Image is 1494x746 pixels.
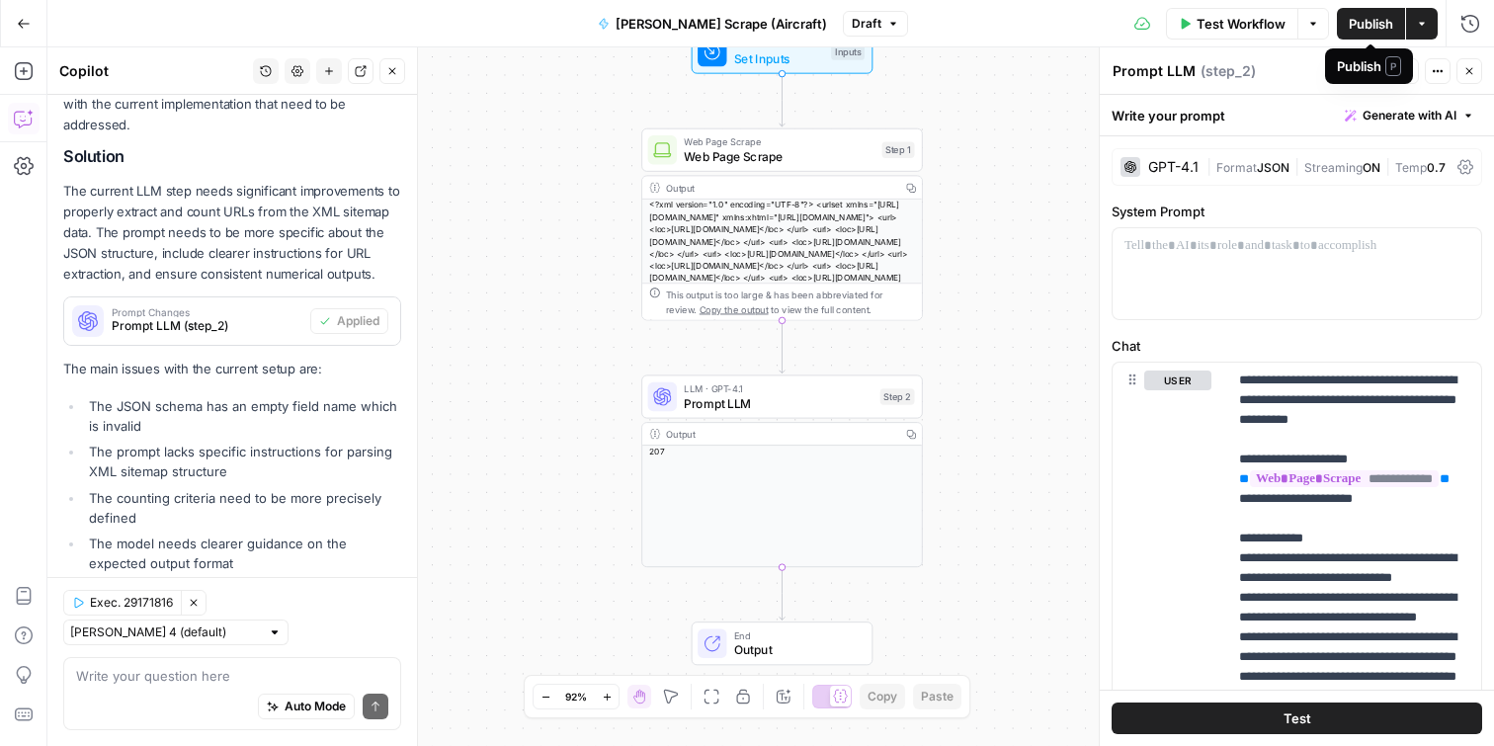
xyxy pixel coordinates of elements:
span: Web Page Scrape [684,134,874,149]
span: ( step_2 ) [1201,61,1256,81]
div: Copilot [59,61,247,81]
span: End [734,628,858,643]
span: Draft [852,15,881,33]
p: The main issues with the current setup are: [63,359,401,379]
div: <?xml version="1.0" encoding="UTF-8"?> <urlset xmlns="[URL][DOMAIN_NAME]" xmlns:xhtml="[URL][DOMA... [642,199,922,321]
div: Inputs [831,43,865,60]
button: Test Workflow [1166,8,1297,40]
div: Output [666,427,894,442]
span: Copy the output [700,303,769,314]
button: user [1144,371,1211,390]
button: Exec. 29171816 [63,590,181,616]
span: [PERSON_NAME] Scrape (Aircraft) [616,14,827,34]
p: The current LLM step needs significant improvements to properly extract and count URLs from the X... [63,181,401,286]
label: System Prompt [1112,202,1482,221]
span: Test [1284,708,1311,728]
button: Applied [310,308,388,334]
span: Test Workflow [1197,14,1286,34]
div: WorkflowSet InputsInputs [641,31,923,74]
span: ON [1363,160,1380,175]
div: Web Page ScrapeWeb Page ScrapeStep 1Output<?xml version="1.0" encoding="UTF-8"?> <urlset xmlns="[... [641,128,923,321]
div: This output is too large & has been abbreviated for review. to view the full content. [666,287,915,315]
button: Copy [860,684,905,709]
span: | [1206,156,1216,176]
textarea: Prompt LLM [1113,61,1196,81]
span: Paste [921,688,954,705]
div: 207 [642,446,922,457]
button: Generate with AI [1337,103,1482,128]
g: Edge from start to step_1 [780,74,786,126]
div: Write your prompt [1100,95,1494,135]
span: Publish [1349,14,1393,34]
span: Prompt LLM [684,394,872,412]
div: Output [666,180,894,195]
button: Publish [1337,8,1405,40]
span: 0.7 [1427,160,1446,175]
span: LLM · GPT-4.1 [684,381,872,396]
span: Prompt LLM (step_2) [112,317,302,335]
span: | [1380,156,1395,176]
span: Copy [868,688,897,705]
div: GPT-4.1 [1148,160,1199,174]
li: The counting criteria need to be more precisely defined [84,488,401,528]
div: EndOutput [641,622,923,665]
span: Temp [1395,160,1427,175]
span: Format [1216,160,1257,175]
button: [PERSON_NAME] Scrape (Aircraft) [586,8,839,40]
span: Generate with AI [1363,107,1456,124]
g: Edge from step_1 to step_2 [780,320,786,373]
div: Publish [1337,56,1401,76]
span: | [1289,156,1304,176]
span: Streaming [1304,160,1363,175]
button: Draft [843,11,908,37]
label: Chat [1112,336,1482,356]
li: The prompt lacks specific instructions for parsing XML sitemap structure [84,442,401,481]
span: Web Page Scrape [684,147,874,165]
span: Applied [337,312,379,330]
li: The model needs clearer guidance on the expected output format [84,534,401,573]
li: The JSON schema has an empty field name which is invalid [84,396,401,436]
span: P [1385,56,1401,76]
g: Edge from step_2 to end [780,567,786,620]
span: Exec. 29171816 [90,594,173,612]
span: 92% [565,689,587,705]
button: Test [1112,703,1482,734]
span: JSON [1257,160,1289,175]
span: Output [734,640,858,658]
span: Set Inputs [734,49,824,67]
input: Claude Sonnet 4 (default) [70,622,260,642]
div: LLM · GPT-4.1Prompt LLMStep 2Output207 [641,374,923,567]
button: Paste [913,684,961,709]
div: Step 1 [882,141,915,158]
span: Prompt Changes [112,307,302,317]
span: Auto Mode [285,698,346,715]
h2: Solution [63,147,401,166]
div: Step 2 [880,388,915,405]
button: Auto Mode [258,694,355,719]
